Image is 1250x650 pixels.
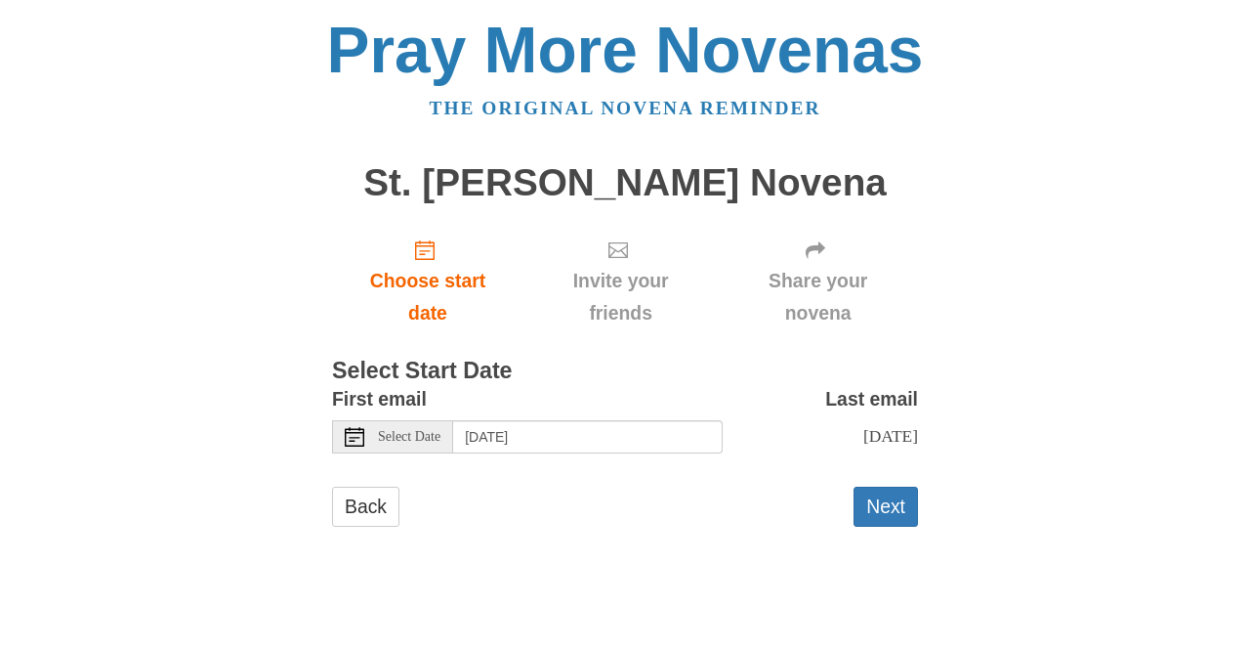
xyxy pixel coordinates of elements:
[332,162,918,204] h1: St. [PERSON_NAME] Novena
[523,223,718,339] div: Click "Next" to confirm your start date first.
[332,487,399,527] a: Back
[825,383,918,415] label: Last email
[332,223,523,339] a: Choose start date
[718,223,918,339] div: Click "Next" to confirm your start date first.
[430,98,821,118] a: The original novena reminder
[378,430,440,444] span: Select Date
[332,383,427,415] label: First email
[543,265,698,329] span: Invite your friends
[863,426,918,446] span: [DATE]
[327,14,924,86] a: Pray More Novenas
[854,487,918,527] button: Next
[737,265,898,329] span: Share your novena
[332,359,918,384] h3: Select Start Date
[352,265,504,329] span: Choose start date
